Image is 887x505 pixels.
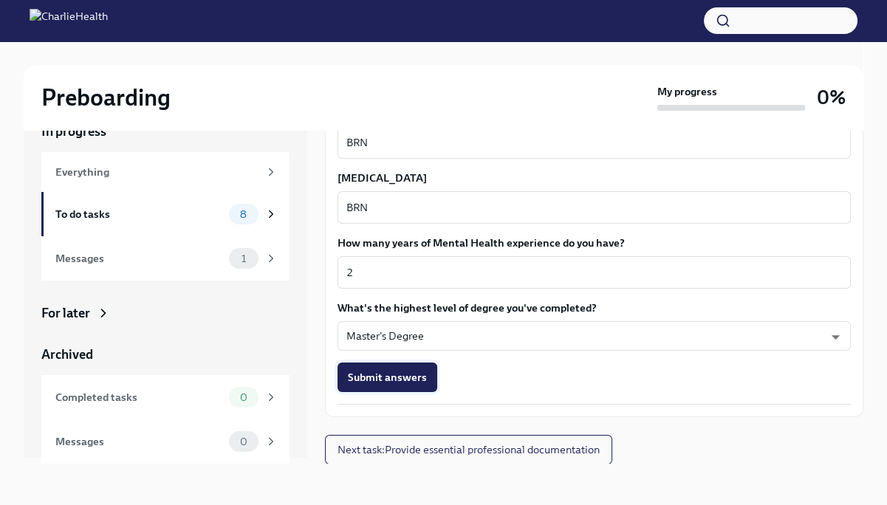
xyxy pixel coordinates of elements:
[30,9,108,32] img: CharlieHealth
[41,419,290,464] a: Messages0
[231,392,256,403] span: 0
[338,321,851,351] div: Master's Degree
[41,236,290,281] a: Messages1
[55,164,258,180] div: Everything
[338,363,437,392] button: Submit answers
[817,84,846,111] h3: 0%
[41,346,290,363] a: Archived
[55,389,223,405] div: Completed tasks
[338,300,851,315] label: What's the highest level of degree you've completed?
[338,171,851,185] label: [MEDICAL_DATA]
[41,152,290,192] a: Everything
[41,375,290,419] a: Completed tasks0
[41,83,171,112] h2: Preboarding
[231,209,256,220] span: 8
[325,435,612,464] button: Next task:Provide essential professional documentation
[55,250,223,267] div: Messages
[231,436,256,447] span: 0
[41,192,290,236] a: To do tasks8
[348,370,427,385] span: Submit answers
[41,123,290,140] a: In progress
[657,84,717,99] strong: My progress
[233,253,255,264] span: 1
[55,433,223,450] div: Messages
[41,304,290,322] a: For later
[338,236,851,250] label: How many years of Mental Health experience do you have?
[346,199,842,216] textarea: BRN
[338,442,600,457] span: Next task : Provide essential professional documentation
[55,206,223,222] div: To do tasks
[41,304,90,322] div: For later
[346,264,842,281] textarea: 2
[346,134,842,151] textarea: BRN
